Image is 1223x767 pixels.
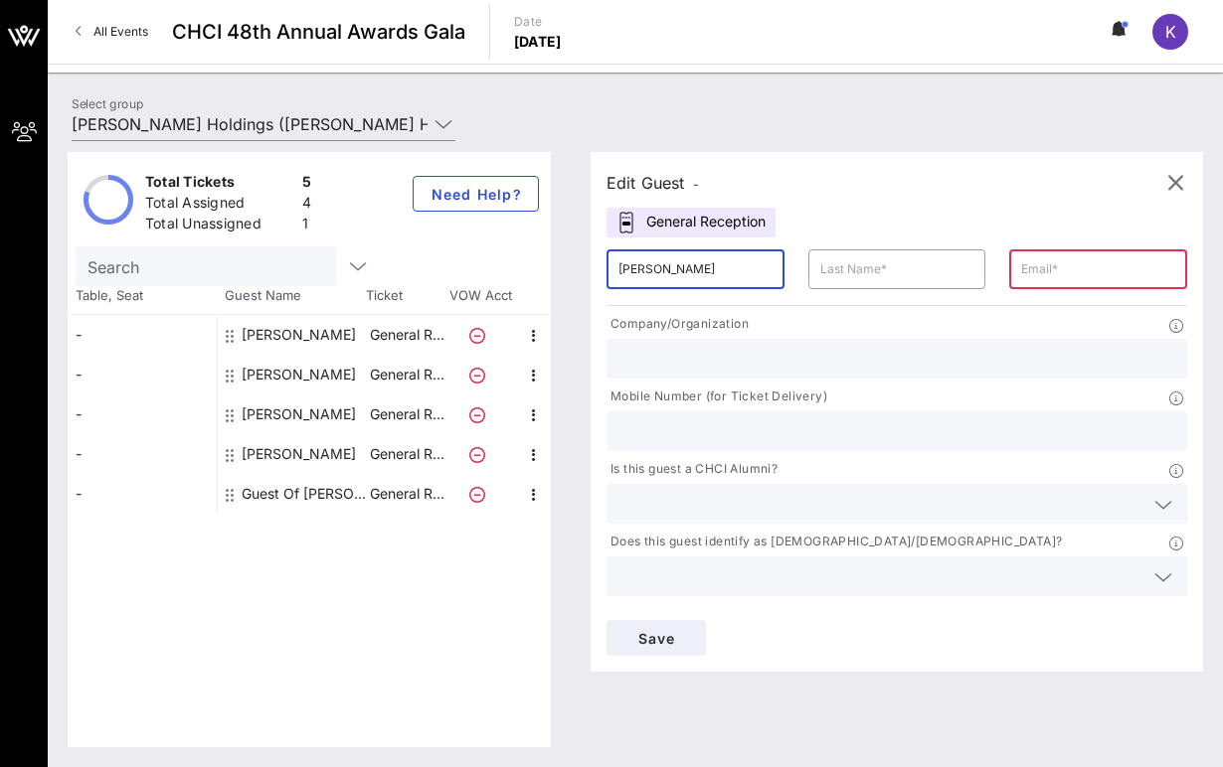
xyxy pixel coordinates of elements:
span: Table, Seat [68,286,217,306]
button: Save [607,620,706,656]
div: Total Tickets [145,172,294,197]
div: - [68,474,217,514]
p: General R… [367,315,446,355]
p: General R… [367,355,446,394]
span: K [1165,22,1176,42]
span: CHCI 48th Annual Awards Gala [172,17,465,47]
div: 4 [302,193,311,218]
label: Select group [72,96,143,111]
div: Guest Of Nielsen Holdings [242,474,367,514]
div: Total Unassigned [145,214,294,238]
div: Don Lowery [242,355,356,394]
p: Dietary Restrictions [607,604,730,625]
div: Edit Guest [607,169,699,197]
div: Joseph Fortson [242,394,356,434]
p: General R… [367,394,446,434]
span: VOW Acct [445,286,515,306]
span: Ticket [366,286,445,306]
p: Does this guest identify as [DEMOGRAPHIC_DATA]/[DEMOGRAPHIC_DATA]? [607,532,1062,552]
div: 1 [302,214,311,238]
input: First Name* [618,253,773,285]
p: Date [514,12,562,32]
span: Need Help? [430,186,522,203]
span: Guest Name [217,286,366,306]
p: Company/Organization [607,314,749,335]
div: Total Assigned [145,193,294,218]
div: - [68,315,217,355]
div: Kenny LaSalle [242,434,356,474]
div: Alondra Navarro [242,315,356,355]
div: General Reception [607,208,776,237]
p: [DATE] [514,32,562,52]
div: K [1152,14,1188,50]
p: Mobile Number (for Ticket Delivery) [607,386,827,407]
p: Is this guest a CHCI Alumni? [607,459,778,480]
div: 5 [302,172,311,197]
div: - [68,394,217,434]
button: Need Help? [413,176,539,212]
span: All Events [93,24,148,39]
div: - [68,355,217,394]
p: General R… [367,434,446,474]
input: Email* [1021,253,1175,285]
p: General R… [367,474,446,514]
span: - [693,177,699,192]
span: Save [622,630,690,647]
a: All Events [64,16,160,48]
input: Last Name* [820,253,974,285]
div: - [68,434,217,474]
